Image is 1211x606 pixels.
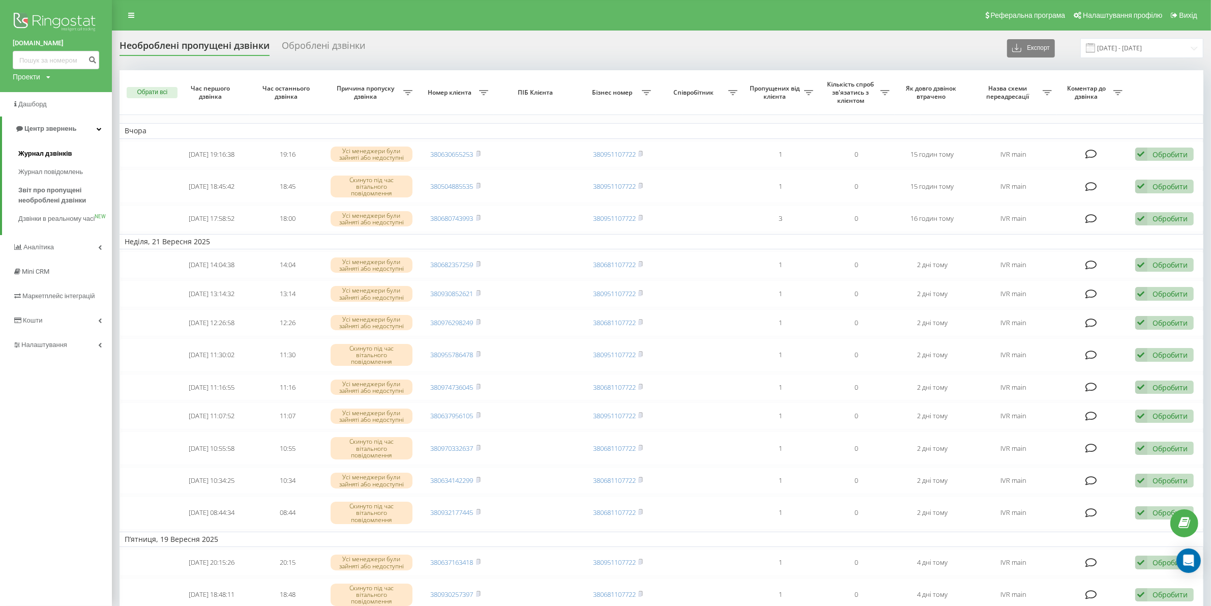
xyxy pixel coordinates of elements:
[818,467,894,494] td: 0
[431,508,474,517] a: 380932177445
[593,383,636,392] a: 380681107722
[970,374,1057,401] td: IVR main
[818,251,894,278] td: 0
[331,584,412,606] div: Скинуто під час вітального повідомлення
[743,280,818,307] td: 1
[174,496,250,530] td: [DATE] 08:44:34
[174,431,250,465] td: [DATE] 10:55:58
[331,409,412,424] div: Усі менеджери були зайняті або недоступні
[431,411,474,420] a: 380637956105
[431,182,474,191] a: 380504885535
[2,117,112,141] a: Центр звернень
[1083,11,1162,19] span: Налаштування профілю
[331,502,412,524] div: Скинуто під час вітального повідомлення
[13,51,99,69] input: Пошук за номером
[120,532,1203,547] td: П’ятниця, 19 Вересня 2025
[895,549,970,576] td: 4 дні тому
[503,89,571,97] span: ПІБ Клієнта
[1062,84,1113,100] span: Коментар до дзвінка
[593,476,636,485] a: 380681107722
[743,169,818,203] td: 1
[18,181,112,210] a: Звіт про пропущені необроблені дзвінки
[431,558,474,567] a: 380637163418
[593,590,636,599] a: 380681107722
[18,167,83,177] span: Журнал повідомлень
[743,374,818,401] td: 1
[250,431,326,465] td: 10:55
[250,374,326,401] td: 11:16
[174,309,250,336] td: [DATE] 12:26:58
[18,145,112,163] a: Журнал дзвінків
[174,251,250,278] td: [DATE] 14:04:38
[818,169,894,203] td: 0
[431,318,474,327] a: 380976298249
[18,214,95,224] span: Дзвінки в реальному часі
[1153,289,1188,299] div: Обробити
[13,10,99,36] img: Ringostat logo
[895,280,970,307] td: 2 дні тому
[970,169,1057,203] td: IVR main
[174,141,250,168] td: [DATE] 19:16:38
[1153,558,1188,567] div: Обробити
[1153,318,1188,328] div: Обробити
[250,338,326,372] td: 11:30
[250,251,326,278] td: 14:04
[593,411,636,420] a: 380951107722
[818,402,894,429] td: 0
[818,338,894,372] td: 0
[331,211,412,226] div: Усі менеджери були зайняті або недоступні
[818,549,894,576] td: 0
[174,467,250,494] td: [DATE] 10:34:25
[250,467,326,494] td: 10:34
[743,141,818,168] td: 1
[895,251,970,278] td: 2 дні тому
[895,169,970,203] td: 15 годин тому
[174,338,250,372] td: [DATE] 11:30:02
[250,549,326,576] td: 20:15
[174,402,250,429] td: [DATE] 11:07:52
[21,341,67,349] span: Налаштування
[331,257,412,273] div: Усі менеджери були зайняті або недоступні
[970,467,1057,494] td: IVR main
[743,549,818,576] td: 1
[250,496,326,530] td: 08:44
[331,437,412,459] div: Скинуто під час вітального повідомлення
[976,84,1043,100] span: Назва схеми переадресації
[593,260,636,269] a: 380681107722
[895,467,970,494] td: 2 дні тому
[431,150,474,159] a: 380630655253
[174,374,250,401] td: [DATE] 11:16:55
[818,205,894,232] td: 0
[970,309,1057,336] td: IVR main
[431,214,474,223] a: 380680743993
[970,431,1057,465] td: IVR main
[431,383,474,392] a: 380974736045
[1153,508,1188,517] div: Обробити
[585,89,642,97] span: Бізнес номер
[127,87,178,98] button: Обрати всі
[331,555,412,570] div: Усі менеджери були зайняті або недоступні
[895,374,970,401] td: 2 дні тому
[970,496,1057,530] td: IVR main
[593,558,636,567] a: 380951107722
[823,80,880,104] span: Кількість спроб зв'язатись з клієнтом
[250,280,326,307] td: 13:14
[818,280,894,307] td: 0
[18,163,112,181] a: Журнал повідомлень
[431,590,474,599] a: 380930257397
[593,318,636,327] a: 380681107722
[743,205,818,232] td: 3
[423,89,479,97] span: Номер клієнта
[250,169,326,203] td: 18:45
[970,205,1057,232] td: IVR main
[743,309,818,336] td: 1
[1153,411,1188,421] div: Обробити
[1153,444,1188,453] div: Обробити
[593,182,636,191] a: 380951107722
[970,141,1057,168] td: IVR main
[120,123,1203,138] td: Вчора
[818,374,894,401] td: 0
[743,431,818,465] td: 1
[174,280,250,307] td: [DATE] 13:14:32
[895,496,970,530] td: 2 дні тому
